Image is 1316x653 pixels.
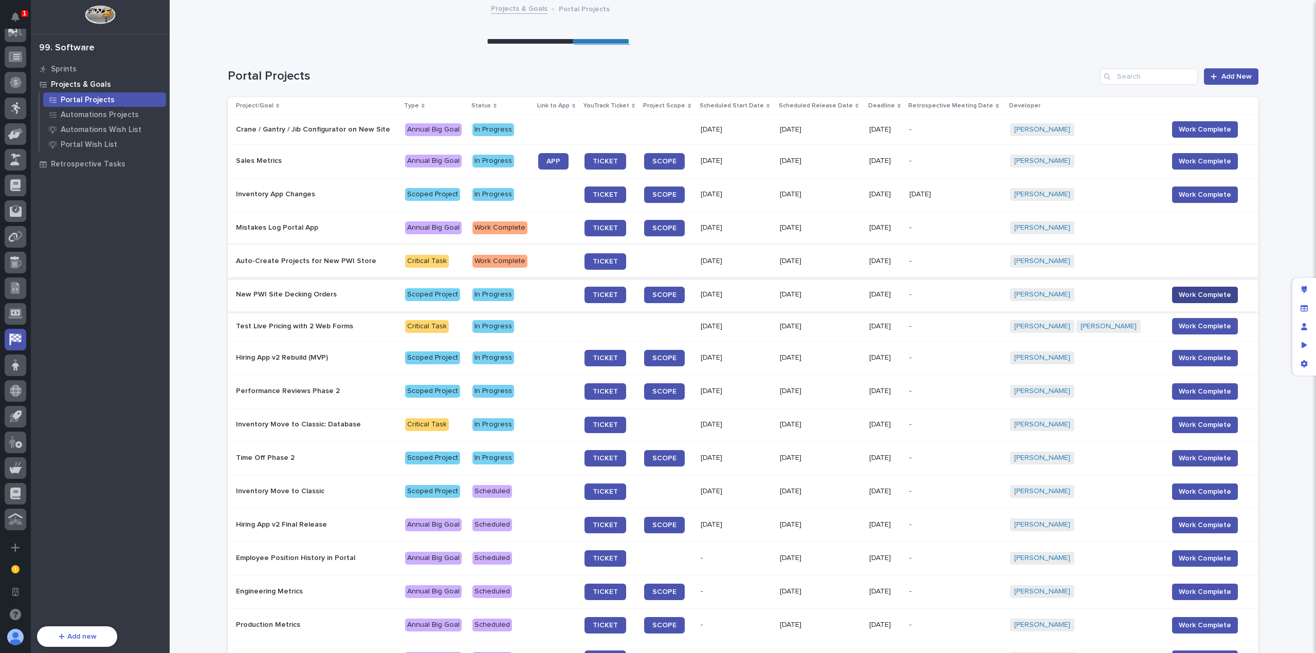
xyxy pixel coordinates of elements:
a: SCOPE [644,220,685,236]
span: TICKET [593,388,618,395]
p: - [701,621,772,629]
p: [DATE] [869,587,901,596]
p: [DATE] [869,454,901,462]
p: [DATE] [869,257,901,266]
span: TICKET [593,225,618,232]
tr: Production MetricsAnnual Big GoalScheduledTICKETSCOPE-[DATE][DATE]-[PERSON_NAME] Work Complete [228,608,1258,642]
p: [DATE] [780,420,861,429]
button: Work Complete [1172,417,1238,433]
span: Work Complete [1179,290,1231,300]
p: [DATE] [701,190,772,199]
p: Project/Goal [236,100,273,111]
a: Automations Projects [40,107,170,122]
p: [DATE] [780,520,861,529]
span: SCOPE [652,388,677,395]
p: Performance Reviews Phase 2 [236,387,397,396]
input: Search [1100,68,1198,85]
span: Work Complete [1179,620,1231,630]
p: [DATE] [780,621,861,629]
p: - [909,125,1002,134]
a: [PERSON_NAME] [1014,353,1070,362]
tr: Employee Position History in PortalAnnual Big GoalScheduledTICKET-[DATE][DATE]-[PERSON_NAME] Work... [228,542,1258,575]
p: - [909,257,1002,266]
span: Help Docs [21,165,56,175]
div: Scheduled [472,619,512,631]
p: [DATE] [780,454,861,462]
div: Annual Big Goal [405,518,462,531]
p: [DATE] [869,190,901,199]
tr: Inventory Move to ClassicScoped ProjectScheduledTICKET[DATE][DATE][DATE]-[PERSON_NAME] Work Complete [228,475,1258,508]
p: [DATE] [780,487,861,496]
p: [DATE] [701,353,772,362]
span: SCOPE [652,622,677,629]
p: [DATE] [701,420,772,429]
p: Automations Projects [61,110,139,120]
div: In Progress [472,418,514,431]
p: New PWI Site Decking Orders [236,290,397,299]
p: [DATE] [869,125,901,134]
tr: New PWI Site Decking OrdersScoped ProjectIn ProgressTICKETSCOPE[DATE][DATE][DATE]-[PERSON_NAME] W... [228,278,1258,311]
div: 99. Software [39,43,95,54]
p: Auto-Create Projects for New PWI Store [236,257,397,266]
button: Work Complete [1172,121,1238,138]
p: Time Off Phase 2 [236,454,397,462]
p: Portal Projects [559,3,610,14]
a: Powered byPylon [72,190,124,198]
img: Workspace Logo [85,5,115,24]
p: [DATE] [780,257,861,266]
span: Add New [1221,73,1252,80]
a: [PERSON_NAME] [1081,322,1137,331]
div: In Progress [472,155,514,167]
span: Work Complete [1179,156,1231,166]
button: Work Complete [1172,153,1238,170]
span: Work Complete [1179,587,1231,597]
p: [DATE] [701,157,772,165]
div: Annual Big Goal [405,221,462,234]
p: Portal Wish List [61,140,117,150]
p: [DATE] [780,223,861,232]
a: Add New [1204,68,1258,85]
div: Critical Task [405,255,449,268]
p: Projects & Goals [51,80,111,89]
a: [PERSON_NAME] [1014,487,1070,496]
a: TICKET [584,617,626,633]
button: Work Complete [1172,383,1238,400]
a: SCOPE [644,584,685,600]
p: [DATE] [869,387,901,396]
p: - [909,520,1002,529]
p: [DATE] [780,190,861,199]
a: TICKET [584,550,626,567]
span: APP [546,158,560,165]
p: [DATE] [869,353,901,362]
span: TICKET [593,191,618,198]
button: Work Complete [1172,617,1238,633]
span: SCOPE [652,355,677,362]
span: Work Complete [1179,520,1231,530]
p: [DATE] [780,387,861,396]
img: 1736555164131-43832dd5-751b-4058-ba23-39d91318e5a0 [10,114,29,133]
button: Work Complete [1172,483,1238,500]
div: 📖 [10,166,19,174]
a: Portal Wish List [40,137,170,152]
span: SCOPE [652,225,677,232]
p: [DATE] [869,554,901,563]
span: SCOPE [652,521,677,529]
a: TICKET [584,450,626,467]
p: Link to App [537,100,570,111]
a: TICKET [584,153,626,170]
a: [PERSON_NAME] [1014,454,1070,462]
a: [PERSON_NAME] [1014,387,1070,396]
button: Add new [37,626,117,647]
p: Retrospective Meeting Date [908,100,993,111]
a: [PERSON_NAME] [1014,520,1070,529]
span: Work Complete [1179,353,1231,363]
div: Annual Big Goal [405,552,462,565]
p: - [909,157,1002,165]
p: - [909,322,1002,331]
div: In Progress [472,320,514,333]
div: Annual Big Goal [405,155,462,167]
p: Employee Position History in Portal [236,554,397,563]
span: TICKET [593,622,618,629]
tr: Inventory App ChangesScoped ProjectIn ProgressTICKETSCOPE[DATE][DATE][DATE][DATE][PERSON_NAME] Wo... [228,178,1258,211]
a: Portal Projects [40,92,170,107]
